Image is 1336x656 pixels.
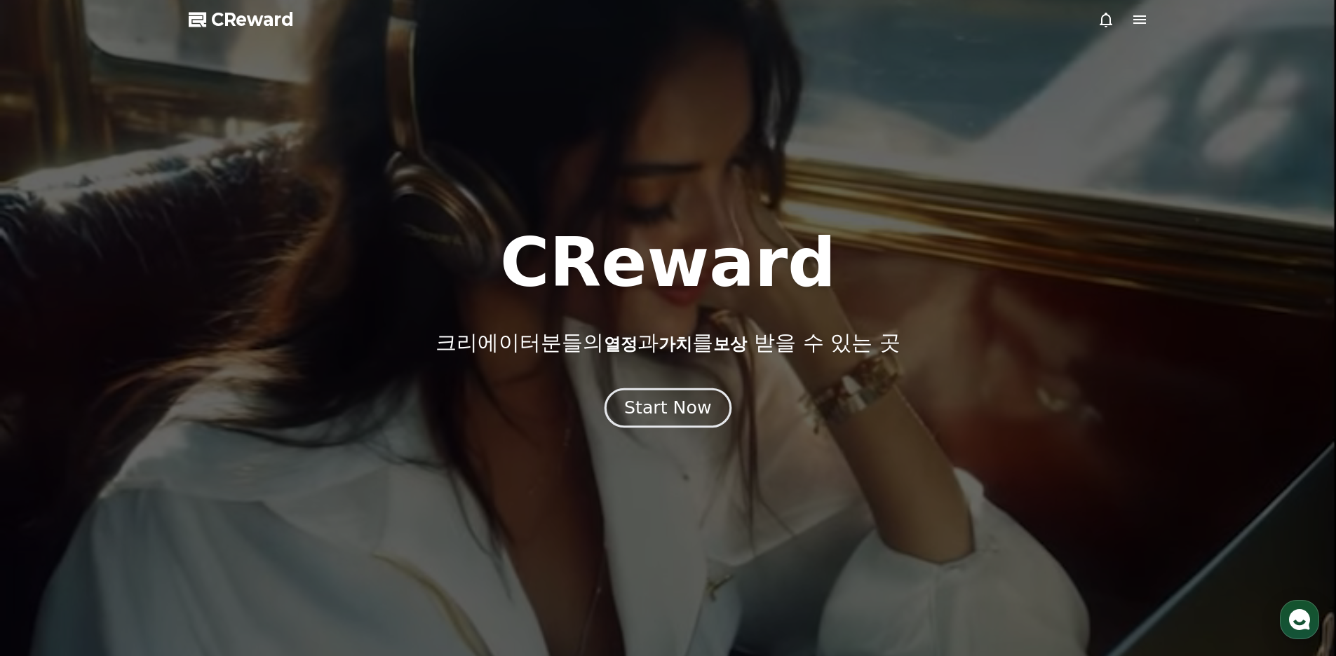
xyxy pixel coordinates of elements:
span: 대화 [128,466,145,477]
span: CReward [211,8,294,31]
div: Start Now [624,396,711,420]
span: 홈 [44,465,53,477]
span: 보상 [713,334,747,354]
a: CReward [189,8,294,31]
a: 홈 [4,444,93,479]
span: 가치 [659,334,692,354]
span: 열정 [604,334,637,354]
h1: CReward [500,229,836,296]
p: 크리에이터분들의 과 를 받을 수 있는 곳 [436,330,900,355]
button: Start Now [605,388,731,428]
span: 설정 [217,465,234,477]
a: 대화 [93,444,181,479]
a: 설정 [181,444,269,479]
a: Start Now [607,403,729,416]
